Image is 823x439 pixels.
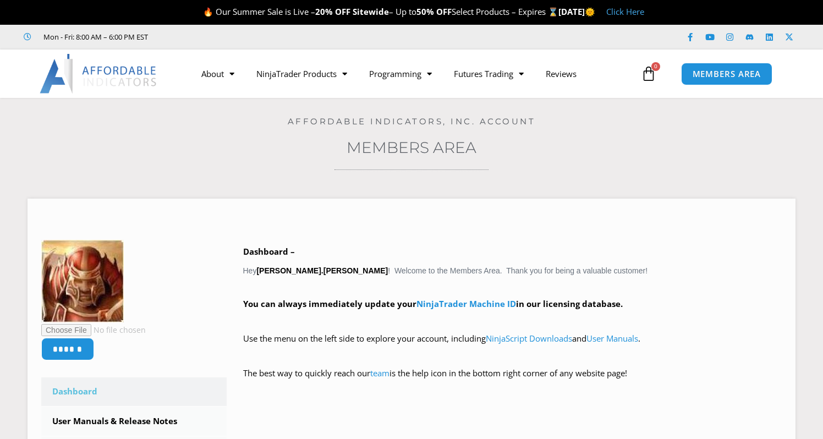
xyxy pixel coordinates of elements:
[41,377,227,406] a: Dashboard
[416,298,516,309] a: NinjaTrader Machine ID
[243,366,782,397] p: The best way to quickly reach our is the help icon in the bottom right corner of any website page!
[203,6,558,17] span: 🔥 Our Summer Sale is Live – – Up to Select Products – Expires ⌛
[243,244,782,397] div: Hey ! Welcome to the Members Area. Thank you for being a valuable customer!
[41,30,148,43] span: Mon - Fri: 8:00 AM – 6:00 PM EST
[41,407,227,436] a: User Manuals & Release Notes
[624,58,673,90] a: 0
[41,240,124,322] img: 365c708175547edafa0b58e80dcc2830aefaaa112ff4329ba3546ebd5e6418af
[681,63,773,85] a: MEMBERS AREA
[190,61,638,86] nav: Menu
[40,54,158,94] img: LogoAI | Affordable Indicators – NinjaTrader
[651,62,660,71] span: 0
[606,6,644,17] a: Click Here
[353,6,389,17] strong: Sitewide
[535,61,588,86] a: Reviews
[243,298,623,309] strong: You can always immediately update your in our licensing database.
[347,138,476,157] a: Members Area
[163,31,328,42] iframe: Customer reviews powered by Trustpilot
[558,6,595,17] strong: [DATE]
[443,61,535,86] a: Futures Trading
[358,61,443,86] a: Programming
[486,333,572,344] a: NinjaScript Downloads
[370,367,389,378] a: team
[243,331,782,362] p: Use the menu on the left side to explore your account, including and .
[243,246,295,257] b: Dashboard –
[586,333,638,344] a: User Manuals
[416,6,452,17] strong: 50% OFF
[288,116,536,127] a: Affordable Indicators, Inc. Account
[190,61,245,86] a: About
[245,61,358,86] a: NinjaTrader Products
[256,266,388,275] strong: [PERSON_NAME].[PERSON_NAME]
[693,70,761,78] span: MEMBERS AREA
[315,6,350,17] strong: 20% OFF
[585,6,595,17] span: 🌞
